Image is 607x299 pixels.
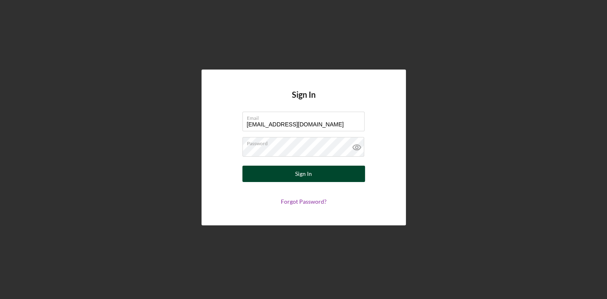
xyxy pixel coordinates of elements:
[242,166,365,182] button: Sign In
[281,198,327,205] a: Forgot Password?
[295,166,312,182] div: Sign In
[247,137,365,146] label: Password
[247,112,365,121] label: Email
[292,90,316,112] h4: Sign In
